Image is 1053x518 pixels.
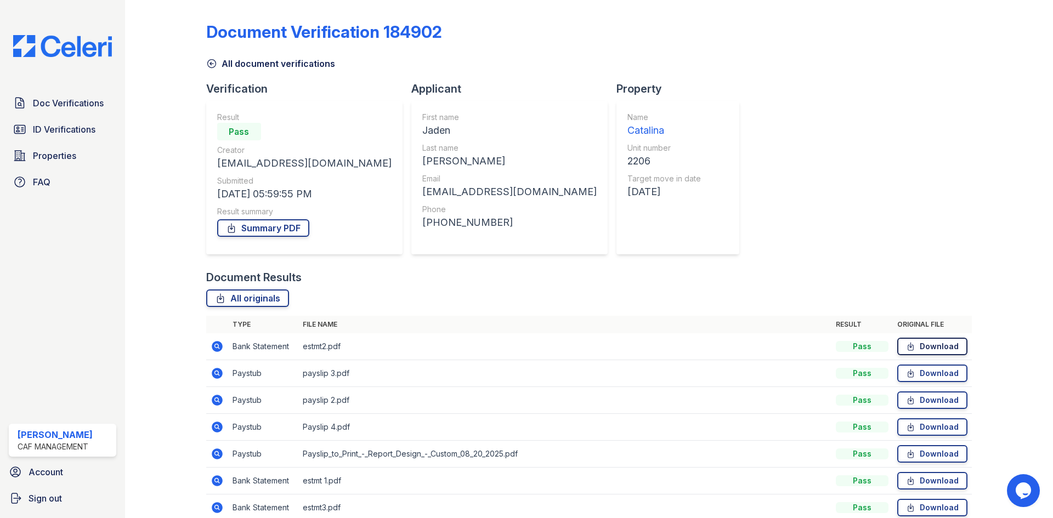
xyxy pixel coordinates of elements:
[33,123,95,136] span: ID Verifications
[33,96,104,110] span: Doc Verifications
[298,316,831,333] th: File name
[897,418,967,436] a: Download
[217,175,392,186] div: Submitted
[897,338,967,355] a: Download
[897,391,967,409] a: Download
[206,289,289,307] a: All originals
[893,316,972,333] th: Original file
[228,316,298,333] th: Type
[298,414,831,441] td: Payslip 4.pdf
[217,156,392,171] div: [EMAIL_ADDRESS][DOMAIN_NAME]
[29,465,63,479] span: Account
[33,149,76,162] span: Properties
[422,215,597,230] div: [PHONE_NUMBER]
[897,499,967,516] a: Download
[206,57,335,70] a: All document verifications
[29,492,62,505] span: Sign out
[298,468,831,494] td: estmt 1.pdf
[897,445,967,463] a: Download
[422,184,597,200] div: [EMAIL_ADDRESS][DOMAIN_NAME]
[217,123,261,140] div: Pass
[217,145,392,156] div: Creator
[228,333,298,360] td: Bank Statement
[627,123,701,138] div: Catalina
[298,360,831,387] td: payslip 3.pdf
[33,175,50,189] span: FAQ
[206,270,302,285] div: Document Results
[9,92,116,114] a: Doc Verifications
[9,171,116,193] a: FAQ
[298,333,831,360] td: estmt2.pdf
[1007,474,1042,507] iframe: chat widget
[422,153,597,169] div: [PERSON_NAME]
[627,112,701,138] a: Name Catalina
[627,173,701,184] div: Target move in date
[228,468,298,494] td: Bank Statement
[422,123,597,138] div: Jaden
[228,360,298,387] td: Paystub
[217,206,392,217] div: Result summary
[4,35,121,57] img: CE_Logo_Blue-a8612792a0a2168367f1c8372b55b34899dd931a85d93a1a3d3e32e68fde9ad4.png
[422,173,597,184] div: Email
[627,112,701,123] div: Name
[897,472,967,489] a: Download
[18,441,93,452] div: CAF Management
[9,145,116,167] a: Properties
[836,395,888,406] div: Pass
[836,422,888,432] div: Pass
[836,475,888,486] div: Pass
[4,487,121,509] a: Sign out
[422,143,597,153] div: Last name
[897,365,967,382] a: Download
[411,81,616,96] div: Applicant
[228,414,298,441] td: Paystub
[228,387,298,414] td: Paystub
[836,502,888,513] div: Pass
[422,112,597,123] div: First name
[298,441,831,468] td: Payslip_to_Print_-_Report_Design_-_Custom_08_20_2025.pdf
[831,316,893,333] th: Result
[627,184,701,200] div: [DATE]
[206,22,442,42] div: Document Verification 184902
[4,461,121,483] a: Account
[836,448,888,459] div: Pass
[228,441,298,468] td: Paystub
[298,387,831,414] td: payslip 2.pdf
[627,143,701,153] div: Unit number
[616,81,748,96] div: Property
[206,81,411,96] div: Verification
[836,341,888,352] div: Pass
[217,112,392,123] div: Result
[422,204,597,215] div: Phone
[627,153,701,169] div: 2206
[836,368,888,379] div: Pass
[9,118,116,140] a: ID Verifications
[18,428,93,441] div: [PERSON_NAME]
[217,219,309,237] a: Summary PDF
[217,186,392,202] div: [DATE] 05:59:55 PM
